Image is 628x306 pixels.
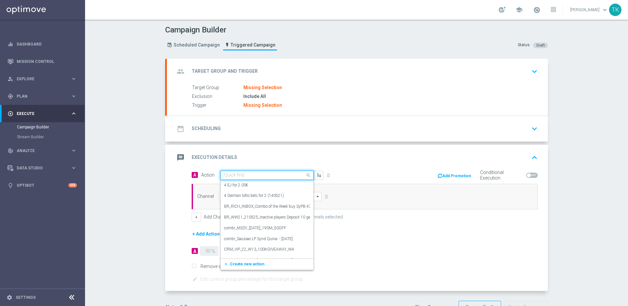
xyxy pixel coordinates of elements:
div: +10 [68,183,77,187]
i: keyboard_arrow_right [71,76,77,82]
button: keyboard_arrow_down [529,123,540,135]
span: % [212,249,215,254]
label: combr_SaoJoao LP Synd Quina - [DATE] [224,236,293,242]
div: Missing Selection [243,85,282,91]
span: Analyze [17,149,71,153]
i: track_changes [8,148,13,154]
button: gps_fixed Plan keyboard_arrow_right [7,94,77,99]
i: date_range [175,123,186,135]
button: keyboard_arrow_up [529,151,540,164]
i: person_search [8,76,13,82]
i: keyboard_arrow_right [71,110,77,117]
label: Trigger [192,103,243,108]
span: Plan [17,94,71,98]
div: BR_WW21_210525_Inactive players Deposit 10 get 65 [224,212,310,223]
i: message [175,152,186,163]
button: Add Promotion [437,172,473,180]
span: A [192,172,198,178]
ng-dropdown-panel: Options list [220,180,314,270]
button: Data Studio keyboard_arrow_right [7,165,77,171]
span: Explore [17,77,71,81]
div: Explore [8,76,71,82]
div: Get 30 bets SA PB for R150 (Mystery offer) [224,255,310,266]
h1: Campaign Builder [165,25,279,35]
div: 4 EJ for 2.00€ [224,180,310,191]
div: combr_MSSY_Carnival_190M_50OFF [224,223,310,234]
h2: Execution Details [192,154,237,161]
div: A [192,248,198,254]
span: Create new action [230,262,264,266]
label: Action [201,172,215,178]
a: Mission Control [17,53,77,70]
label: Channel [197,194,214,199]
label: Remove control group from this campaign only [198,263,299,269]
label: combr_MSSY_[DATE]_190M_50OFF [224,225,286,231]
div: Missing Selection [243,103,282,108]
i: equalizer [8,41,13,47]
label: 4 EJ for 2.00€ [224,182,248,188]
span: Scheduled Campaign [174,42,220,48]
div: Execute [8,111,71,117]
button: + Add Action [192,230,220,238]
a: Stream Builder [17,134,68,140]
label: Exclusion [192,94,243,100]
div: Dashboard [8,35,77,53]
button: keyboard_arrow_down [529,65,540,78]
label: Target Group [192,85,243,91]
i: gps_fixed [8,93,13,99]
button: Mission Control [7,59,77,64]
span: school [515,6,523,13]
i: add_new [224,262,230,266]
div: Stream Builder [17,132,84,142]
div: Status: [518,42,531,48]
div: 4 German lotto bets for 2 (140521) [224,190,310,201]
span: Execute [17,112,71,116]
i: keyboard_arrow_down [530,67,539,76]
colored-tag: Draft [533,42,548,48]
div: Include All [243,93,535,100]
i: keyboard_arrow_down [530,124,539,134]
a: Triggered Campaign [223,40,277,50]
i: arrow_drop_down [315,192,321,201]
span: Data Studio [17,166,71,170]
div: date_range Scheduling keyboard_arrow_down [175,123,540,135]
label: BR_RICH_INBOX_Combo of the Week buy SyPB 43 SySM get 10 SC Piggybank_10_2021 [224,204,376,209]
a: Campaign Builder [17,124,68,130]
div: group Target Group and Trigger keyboard_arrow_down [175,65,540,78]
button: lightbulb Optibot +10 [7,183,77,188]
a: Dashboard [17,35,77,53]
i: keyboard_arrow_up [530,153,539,163]
div: Campaign Builder [17,122,84,132]
div: message Execution Details keyboard_arrow_up [175,151,540,164]
i: keyboard_arrow_right [71,165,77,171]
i: lightbulb [8,182,13,188]
label: Conditional Execution [480,170,524,181]
div: combr_SaoJoao LP Synd Quina - 19June 2021 [224,234,310,244]
button: track_changes Analyze keyboard_arrow_right [7,148,77,153]
span: Triggered Campaign [231,42,275,48]
h2: Scheduling [192,125,221,132]
div: Analyze [8,148,71,154]
h2: Target Group and Trigger [192,68,258,74]
div: CRM_VIP_22_W13_100KGIVEAWAY_W4 [224,244,310,255]
div: Optibot [8,177,77,194]
span: keyboard_arrow_down [601,6,608,13]
button: person_search Explore keyboard_arrow_right [7,76,77,82]
button: add_newCreate new action [221,260,311,268]
label: 4 German lotto bets for 2 (140521) [224,193,284,199]
div: TK [609,4,621,16]
div: Data Studio [8,165,71,171]
span: Draft [536,43,545,48]
button: play_circle_outline Execute keyboard_arrow_right [7,111,77,116]
label: BR_WW21_210525_Inactive players Deposit 10 get 65 [224,215,317,220]
label: Get 30 bets SA PB for R150 (Mystery offer) [224,258,297,263]
a: Optibot [17,177,68,194]
button: equalizer Dashboard [7,42,77,47]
